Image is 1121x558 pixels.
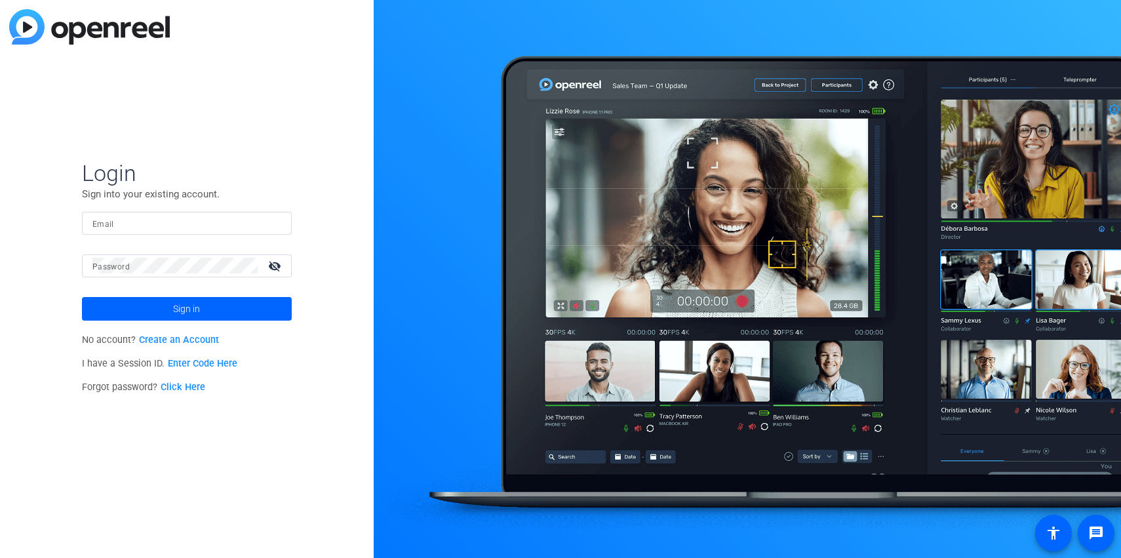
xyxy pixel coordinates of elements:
[260,256,292,275] mat-icon: visibility_off
[92,220,114,229] mat-label: Email
[82,187,292,201] p: Sign into your existing account.
[139,334,219,346] a: Create an Account
[82,358,237,369] span: I have a Session ID.
[92,262,130,271] mat-label: Password
[92,215,281,231] input: Enter Email Address
[168,358,237,369] a: Enter Code Here
[82,334,219,346] span: No account?
[82,159,292,187] span: Login
[1046,525,1061,541] mat-icon: accessibility
[173,292,200,325] span: Sign in
[161,382,205,393] a: Click Here
[1088,525,1104,541] mat-icon: message
[82,297,292,321] button: Sign in
[82,382,205,393] span: Forgot password?
[9,9,170,45] img: blue-gradient.svg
